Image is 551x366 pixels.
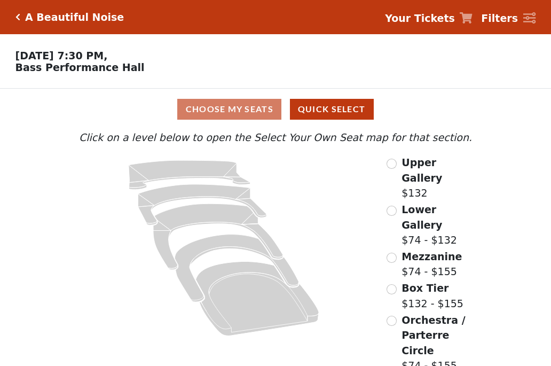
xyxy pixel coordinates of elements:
[402,314,465,356] span: Orchestra / Parterre Circle
[385,12,455,24] strong: Your Tickets
[129,160,250,190] path: Upper Gallery - Seats Available: 163
[196,262,319,336] path: Orchestra / Parterre Circle - Seats Available: 42
[481,12,518,24] strong: Filters
[402,251,462,262] span: Mezzanine
[290,99,374,120] button: Quick Select
[402,282,448,294] span: Box Tier
[481,11,536,26] a: Filters
[25,11,124,24] h5: A Beautiful Noise
[402,281,463,311] label: $132 - $155
[402,204,442,231] span: Lower Gallery
[402,202,475,248] label: $74 - $132
[402,155,475,201] label: $132
[385,11,473,26] a: Your Tickets
[402,249,462,279] label: $74 - $155
[15,13,20,21] a: Click here to go back to filters
[138,184,267,225] path: Lower Gallery - Seats Available: 149
[76,130,475,145] p: Click on a level below to open the Select Your Own Seat map for that section.
[402,157,442,184] span: Upper Gallery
